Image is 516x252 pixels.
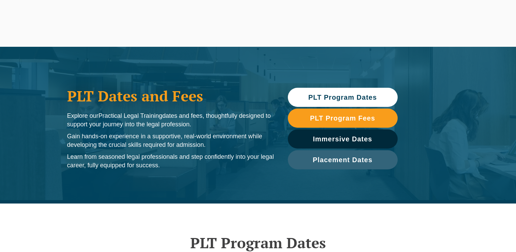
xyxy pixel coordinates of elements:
span: Practical Legal Training [99,112,162,119]
h2: PLT Program Dates [64,234,453,251]
a: PLT Program Dates [288,88,398,107]
span: Placement Dates [313,156,372,163]
span: PLT Program Fees [310,115,375,122]
span: Immersive Dates [313,136,372,142]
a: PLT Program Fees [288,109,398,128]
a: Immersive Dates [288,129,398,149]
a: Placement Dates [288,150,398,169]
p: Gain hands-on experience in a supportive, real-world environment while developing the crucial ski... [67,132,274,149]
p: Explore our dates and fees, thoughtfully designed to support your journey into the legal profession. [67,112,274,129]
p: Learn from seasoned legal professionals and step confidently into your legal career, fully equipp... [67,153,274,170]
span: PLT Program Dates [308,94,377,101]
h1: PLT Dates and Fees [67,87,274,104]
